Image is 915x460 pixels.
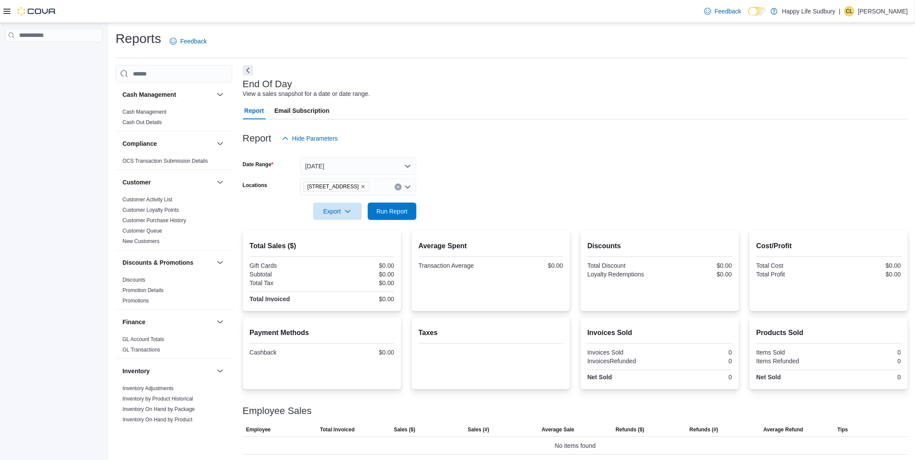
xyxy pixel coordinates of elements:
[243,161,274,168] label: Date Range
[122,406,195,412] a: Inventory On Hand by Package
[661,349,732,356] div: 0
[838,426,848,433] span: Tips
[116,156,232,170] div: Compliance
[320,426,355,433] span: Total Invoiced
[756,328,901,338] h2: Products Sold
[116,107,232,131] div: Cash Management
[846,6,852,16] span: CL
[122,178,213,187] button: Customer
[324,296,394,302] div: $0.00
[690,426,718,433] span: Refunds (#)
[468,426,489,433] span: Sales (#)
[122,395,193,402] span: Inventory by Product Historical
[304,182,370,191] span: 387 Centre St, Espanola
[839,6,841,16] p: |
[122,297,149,304] span: Promotions
[122,196,172,203] span: Customer Activity List
[661,271,732,278] div: $0.00
[122,396,193,402] a: Inventory by Product Historical
[542,426,575,433] span: Average Sale
[116,275,232,309] div: Discounts & Promotions
[122,258,213,267] button: Discounts & Promotions
[588,328,732,338] h2: Invoices Sold
[756,262,827,269] div: Total Cost
[278,130,341,147] button: Hide Parameters
[215,366,225,376] button: Inventory
[588,271,658,278] div: Loyalty Redemptions
[748,7,766,16] input: Dark Mode
[122,367,213,375] button: Inventory
[419,241,563,251] h2: Average Spent
[215,177,225,187] button: Customer
[116,194,232,250] div: Customer
[122,367,150,375] h3: Inventory
[180,37,207,46] span: Feedback
[122,158,208,164] a: OCS Transaction Submission Details
[324,262,394,269] div: $0.00
[5,44,102,65] nav: Complex example
[166,33,210,50] a: Feedback
[215,89,225,100] button: Cash Management
[122,139,213,148] button: Compliance
[250,241,394,251] h2: Total Sales ($)
[17,7,56,16] img: Cova
[243,79,292,89] h3: End Of Day
[122,109,166,115] a: Cash Management
[122,258,193,267] h3: Discounts & Promotions
[588,262,658,269] div: Total Discount
[243,182,268,189] label: Locations
[122,427,175,433] a: Inventory Transactions
[250,328,394,338] h2: Payment Methods
[756,271,827,278] div: Total Profit
[122,228,162,234] a: Customer Queue
[250,296,290,302] strong: Total Invoiced
[763,426,803,433] span: Average Refund
[395,184,402,191] button: Clear input
[844,6,855,16] div: Carrington LeBlanc-Nelson
[243,133,271,144] h3: Report
[588,358,658,365] div: InvoicesRefunded
[555,440,596,451] span: No items found
[756,349,827,356] div: Items Sold
[122,108,166,115] span: Cash Management
[122,217,186,224] span: Customer Purchase History
[756,358,827,365] div: Items Refunded
[122,158,208,164] span: OCS Transaction Submission Details
[122,298,149,304] a: Promotions
[250,271,320,278] div: Subtotal
[756,374,781,381] strong: Net Sold
[250,349,320,356] div: Cashback
[122,287,164,293] a: Promotion Details
[122,90,176,99] h3: Cash Management
[616,426,644,433] span: Refunds ($)
[360,184,366,189] button: Remove 387 Centre St, Espanola from selection in this group
[122,139,157,148] h3: Compliance
[292,134,338,143] span: Hide Parameters
[122,427,175,434] span: Inventory Transactions
[215,317,225,327] button: Finance
[122,207,179,213] a: Customer Loyalty Points
[243,89,370,99] div: View a sales snapshot for a date or date range.
[122,178,151,187] h3: Customer
[116,334,232,358] div: Finance
[122,276,145,283] span: Discounts
[122,207,179,214] span: Customer Loyalty Points
[122,197,172,203] a: Customer Activity List
[122,336,164,342] a: GL Account Totals
[715,7,741,16] span: Feedback
[300,158,416,175] button: [DATE]
[122,385,174,392] span: Inventory Adjustments
[122,90,213,99] button: Cash Management
[830,358,901,365] div: 0
[122,318,213,326] button: Finance
[122,277,145,283] a: Discounts
[394,426,415,433] span: Sales ($)
[588,374,612,381] strong: Net Sold
[122,347,160,353] a: GL Transactions
[377,207,408,216] span: Run Report
[858,6,908,16] p: [PERSON_NAME]
[324,349,394,356] div: $0.00
[122,217,186,223] a: Customer Purchase History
